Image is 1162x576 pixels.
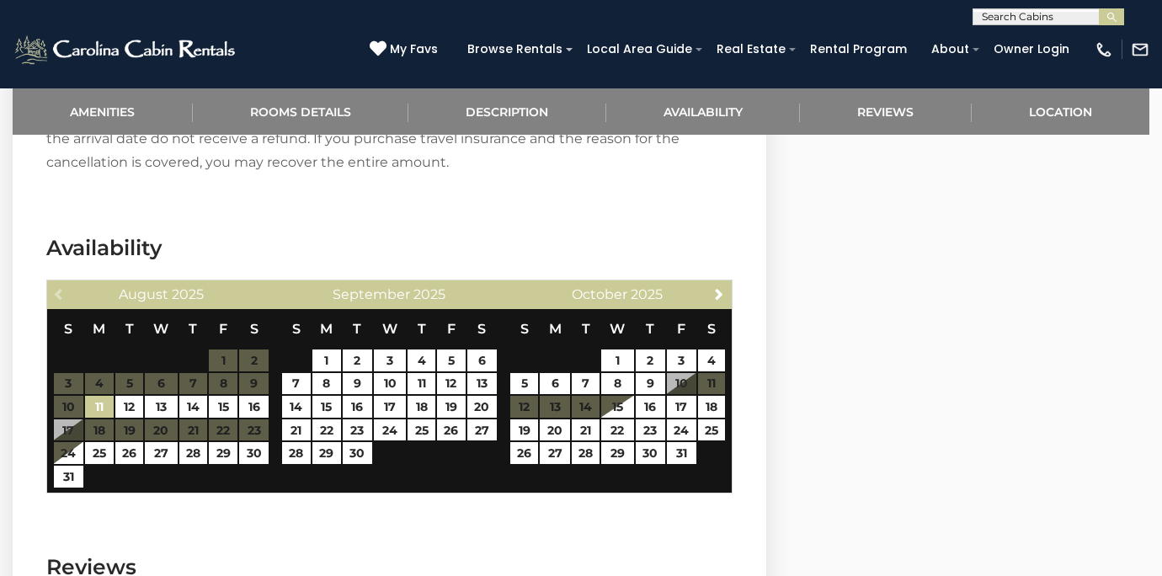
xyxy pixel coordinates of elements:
a: 22 [312,419,341,441]
img: White-1-2.png [13,33,240,67]
a: 27 [467,419,497,441]
a: 26 [115,442,144,464]
a: 26 [437,419,466,441]
a: Rooms Details [193,88,409,135]
span: Friday [447,321,456,337]
a: 7 [572,373,600,395]
span: Wednesday [382,321,397,337]
a: Amenities [13,88,193,135]
span: Tuesday [353,321,361,337]
a: 13 [467,373,497,395]
a: 2 [343,349,372,371]
a: 25 [408,419,434,441]
a: 1 [601,349,633,371]
a: Location [972,88,1150,135]
a: 3 [667,349,696,371]
span: August [119,286,168,302]
a: 11 [408,373,434,395]
span: Tuesday [582,321,590,337]
a: 19 [510,419,539,441]
span: My Favs [390,40,438,58]
a: 24 [667,419,696,441]
a: 5 [510,373,539,395]
a: 12 [115,396,144,418]
span: Saturday [250,321,259,337]
a: 20 [540,419,569,441]
a: 24 [374,419,406,441]
a: 16 [343,396,372,418]
a: Description [408,88,606,135]
a: 30 [239,442,269,464]
a: 23 [343,419,372,441]
span: Sunday [64,321,72,337]
span: Monday [549,321,562,337]
a: 17 [667,396,696,418]
a: 18 [408,396,434,418]
a: Next [709,283,730,304]
span: Thursday [418,321,426,337]
a: 1 [312,349,341,371]
a: 21 [282,419,311,441]
a: 31 [667,442,696,464]
a: 5 [437,349,466,371]
a: 12 [437,373,466,395]
a: 16 [636,396,665,418]
span: Friday [677,321,685,337]
a: 11 [85,396,114,418]
a: Local Area Guide [578,36,701,62]
a: About [923,36,978,62]
a: Browse Rentals [459,36,571,62]
a: 6 [540,373,569,395]
a: 27 [540,442,569,464]
a: 2 [636,349,665,371]
a: Availability [606,88,801,135]
img: mail-regular-white.png [1131,40,1149,59]
a: Reviews [800,88,972,135]
a: 6 [467,349,497,371]
span: Friday [219,321,227,337]
a: 23 [636,419,665,441]
a: 14 [282,396,311,418]
a: 21 [572,419,600,441]
a: 15 [312,396,341,418]
a: 4 [698,349,725,371]
a: 26 [510,442,539,464]
a: 10 [374,373,406,395]
a: 15 [601,396,633,418]
a: Rental Program [802,36,915,62]
a: 17 [374,396,406,418]
a: 8 [601,373,633,395]
a: 25 [698,419,725,441]
span: Thursday [646,321,654,337]
a: 15 [209,396,237,418]
a: 31 [54,466,83,488]
a: 14 [179,396,208,418]
a: 3 [374,349,406,371]
img: phone-regular-white.png [1095,40,1113,59]
h3: Availability [46,233,733,263]
span: Monday [93,321,105,337]
span: October [572,286,627,302]
span: 2025 [172,286,204,302]
a: 13 [145,396,177,418]
a: 29 [312,442,341,464]
span: Saturday [707,321,716,337]
a: 24 [54,442,83,464]
span: Tuesday [125,321,134,337]
a: 18 [698,396,725,418]
a: My Favs [370,40,442,59]
a: 4 [408,349,434,371]
span: Sunday [520,321,529,337]
a: 16 [239,396,269,418]
a: Real Estate [708,36,794,62]
a: 30 [343,442,372,464]
a: 29 [209,442,237,464]
a: 22 [601,419,633,441]
a: Owner Login [985,36,1078,62]
a: 7 [282,373,311,395]
a: 9 [343,373,372,395]
span: Saturday [477,321,486,337]
a: 19 [437,396,466,418]
a: 28 [282,442,311,464]
a: 28 [179,442,208,464]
